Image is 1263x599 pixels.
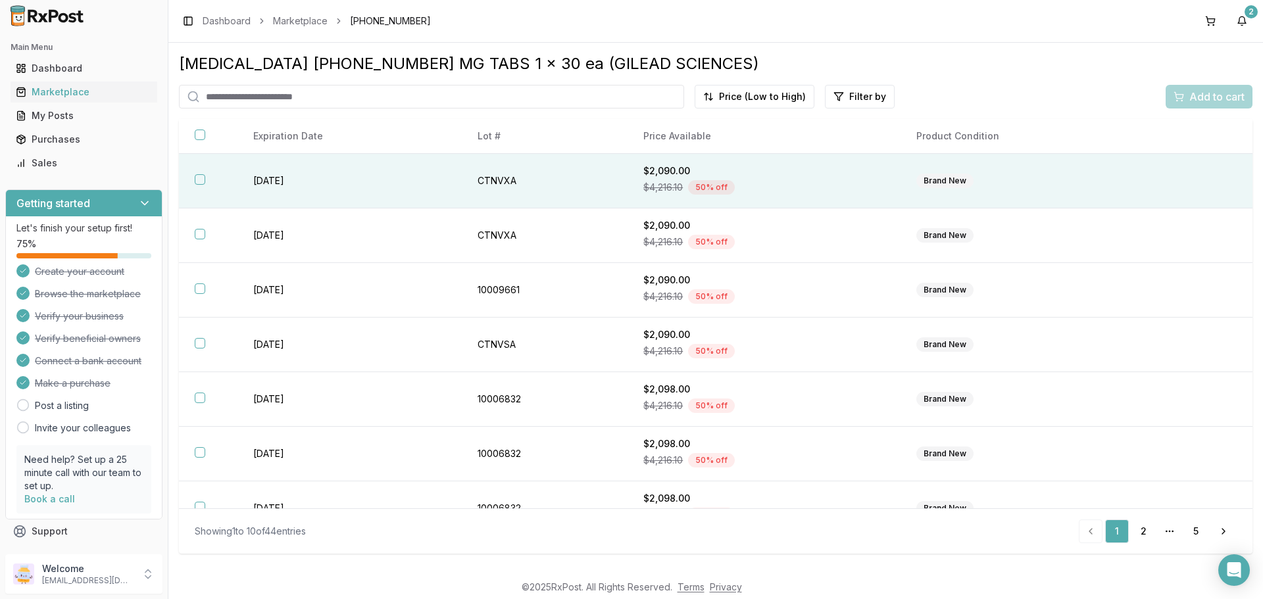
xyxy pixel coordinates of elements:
[1231,11,1252,32] button: 2
[237,318,462,372] td: [DATE]
[688,453,735,467] div: 50 % off
[16,237,36,251] span: 75 %
[688,508,735,522] div: 50 % off
[35,332,141,345] span: Verify beneficial owners
[16,195,90,211] h3: Getting started
[35,265,124,278] span: Create your account
[710,581,742,592] a: Privacy
[643,235,683,249] span: $4,216.10
[5,543,162,567] button: Feedback
[688,398,735,413] div: 50 % off
[237,119,462,154] th: Expiration Date
[462,372,628,427] td: 10006832
[916,446,974,461] div: Brand New
[1210,519,1237,543] a: Go to next page
[16,85,152,99] div: Marketplace
[11,104,157,128] a: My Posts
[35,377,111,390] span: Make a purchase
[195,525,306,538] div: Showing 1 to 10 of 44 entries
[5,5,89,26] img: RxPost Logo
[688,180,735,195] div: 50 % off
[237,372,462,427] td: [DATE]
[849,90,886,103] span: Filter by
[16,133,152,146] div: Purchases
[643,454,683,467] span: $4,216.10
[16,156,152,170] div: Sales
[5,153,162,174] button: Sales
[643,219,884,232] div: $2,090.00
[916,174,974,188] div: Brand New
[24,453,143,492] p: Need help? Set up a 25 minute call with our team to set up.
[237,427,462,481] td: [DATE]
[35,354,141,368] span: Connect a bank account
[462,263,628,318] td: 10009661
[11,128,157,151] a: Purchases
[643,383,884,396] div: $2,098.00
[5,58,162,79] button: Dashboard
[179,53,1252,74] div: [MEDICAL_DATA] [PHONE_NUMBER] MG TABS 1 x 30 ea (GILEAD SCIENCES)
[719,90,806,103] span: Price (Low to High)
[5,82,162,103] button: Marketplace
[5,519,162,543] button: Support
[16,109,152,122] div: My Posts
[916,392,974,406] div: Brand New
[11,42,157,53] h2: Main Menu
[35,399,89,412] a: Post a listing
[1245,5,1258,18] div: 2
[643,437,884,450] div: $2,098.00
[462,318,628,372] td: CTNVSA
[643,164,884,178] div: $2,090.00
[35,421,131,435] a: Invite your colleagues
[643,345,683,358] span: $4,216.10
[237,263,462,318] td: [DATE]
[203,14,431,28] nav: breadcrumb
[643,290,683,303] span: $4,216.10
[688,235,735,249] div: 50 % off
[916,228,974,243] div: Brand New
[273,14,328,28] a: Marketplace
[462,427,628,481] td: 10006832
[643,492,884,505] div: $2,098.00
[916,337,974,352] div: Brand New
[1079,519,1237,543] nav: pagination
[32,548,76,562] span: Feedback
[11,57,157,80] a: Dashboard
[5,129,162,150] button: Purchases
[35,287,141,300] span: Browse the marketplace
[462,154,628,208] td: CTNVXA
[16,222,151,235] p: Let's finish your setup first!
[825,85,895,108] button: Filter by
[11,80,157,104] a: Marketplace
[16,62,152,75] div: Dashboard
[916,501,974,515] div: Brand New
[901,119,1154,154] th: Product Condition
[35,310,124,323] span: Verify your business
[678,581,705,592] a: Terms
[688,289,735,304] div: 50 % off
[350,14,431,28] span: [PHONE_NUMBER]
[643,274,884,287] div: $2,090.00
[42,562,134,575] p: Welcome
[237,208,462,263] td: [DATE]
[695,85,814,108] button: Price (Low to High)
[643,181,683,194] span: $4,216.10
[1218,554,1250,586] div: Open Intercom Messenger
[24,493,75,504] a: Book a call
[1184,519,1208,543] a: 5
[916,283,974,297] div: Brand New
[1105,519,1129,543] a: 1
[237,481,462,536] td: [DATE]
[462,481,628,536] td: 10006832
[42,575,134,586] p: [EMAIL_ADDRESS][DOMAIN_NAME]
[462,119,628,154] th: Lot #
[643,328,884,341] div: $2,090.00
[203,14,251,28] a: Dashboard
[1131,519,1155,543] a: 2
[643,508,683,521] span: $4,216.10
[628,119,900,154] th: Price Available
[237,154,462,208] td: [DATE]
[13,563,34,585] img: User avatar
[11,151,157,175] a: Sales
[462,208,628,263] td: CTNVXA
[643,399,683,412] span: $4,216.10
